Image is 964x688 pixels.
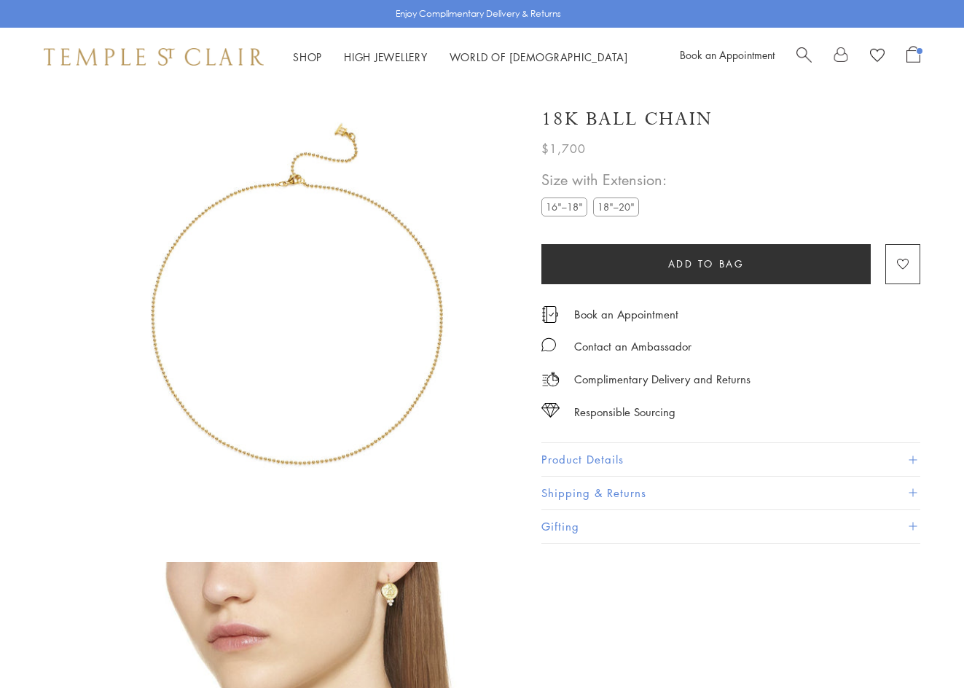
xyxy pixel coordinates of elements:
span: $1,700 [541,139,586,158]
span: Add to bag [668,256,745,272]
img: Temple St. Clair [44,48,264,66]
div: Responsible Sourcing [574,403,675,421]
div: Contact an Ambassador [574,337,691,356]
h1: 18K Ball Chain [541,106,713,132]
img: icon_sourcing.svg [541,403,560,418]
span: Size with Extension: [541,168,667,192]
a: Book an Appointment [574,306,678,322]
img: icon_appointment.svg [541,306,559,323]
img: MessageIcon-01_2.svg [541,337,556,352]
a: Search [796,46,812,68]
p: Enjoy Complimentary Delivery & Returns [396,7,561,21]
p: Complimentary Delivery and Returns [574,370,751,388]
img: icon_delivery.svg [541,370,560,388]
label: 18"–20" [593,198,639,216]
button: Shipping & Returns [541,477,920,509]
nav: Main navigation [293,48,628,66]
img: N88805-BC16EXT [73,86,520,540]
a: ShopShop [293,50,322,64]
a: Book an Appointment [680,47,775,62]
label: 16"–18" [541,198,587,216]
a: View Wishlist [870,46,885,68]
button: Product Details [541,443,920,476]
a: World of [DEMOGRAPHIC_DATA]World of [DEMOGRAPHIC_DATA] [450,50,628,64]
a: High JewelleryHigh Jewellery [344,50,428,64]
a: Open Shopping Bag [906,46,920,68]
button: Gifting [541,510,920,543]
button: Add to bag [541,244,871,284]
